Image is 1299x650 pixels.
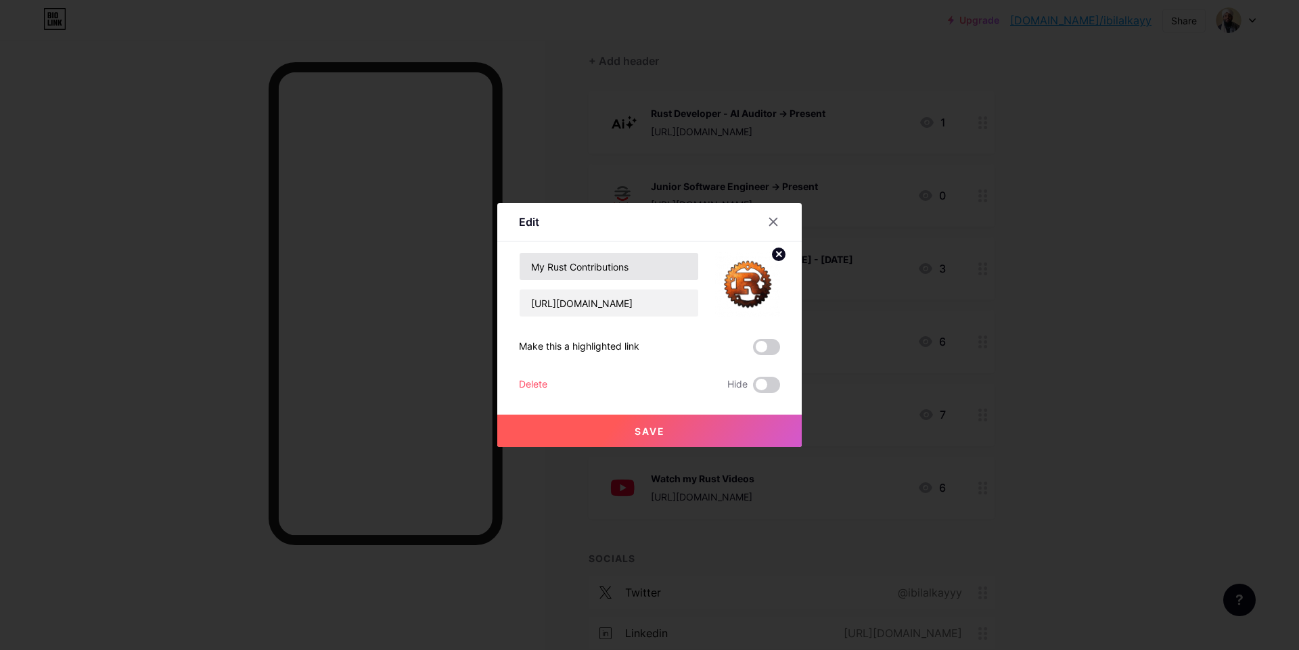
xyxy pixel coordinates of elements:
[727,377,748,393] span: Hide
[519,214,539,230] div: Edit
[519,339,639,355] div: Make this a highlighted link
[519,377,547,393] div: Delete
[520,253,698,280] input: Title
[520,289,698,317] input: URL
[635,425,665,437] span: Save
[497,415,802,447] button: Save
[715,252,780,317] img: link_thumbnail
